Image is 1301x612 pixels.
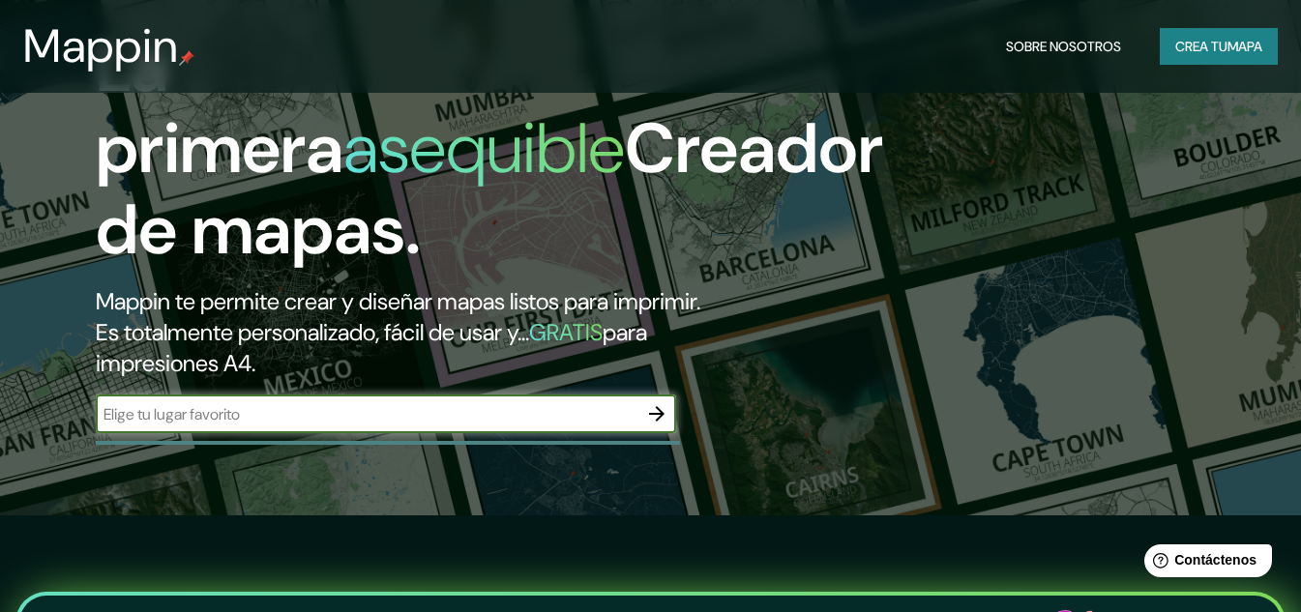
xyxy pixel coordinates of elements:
input: Elige tu lugar favorito [96,403,637,425]
button: Crea tumapa [1160,28,1278,65]
font: Crea tu [1175,38,1227,55]
font: Mappin te permite crear y diseñar mapas listos para imprimir. [96,286,700,316]
iframe: Lanzador de widgets de ayuda [1129,537,1280,591]
font: para impresiones A4. [96,317,647,378]
font: Mappin [23,15,179,76]
img: pin de mapeo [179,50,194,66]
font: Sobre nosotros [1006,38,1121,55]
font: mapa [1227,38,1262,55]
font: Creador de mapas. [96,103,883,275]
font: Es totalmente personalizado, fácil de usar y... [96,317,529,347]
font: La primera [96,22,343,193]
font: asequible [343,103,625,193]
font: GRATIS [529,317,603,347]
button: Sobre nosotros [998,28,1129,65]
